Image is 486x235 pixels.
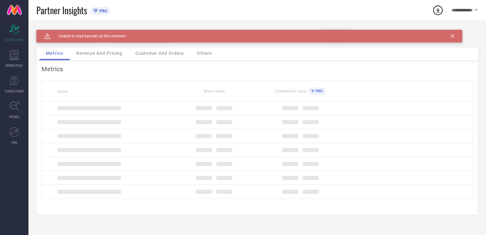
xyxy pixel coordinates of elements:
span: PRO [98,9,107,13]
span: TRENDS [9,114,20,119]
span: Customer And Orders [135,51,184,56]
span: Metrics [46,51,63,56]
div: Open download list [432,4,444,16]
span: Competitors Value [275,89,307,93]
span: Partner Insights [36,4,87,17]
span: SCORECARDS [5,37,24,42]
span: Brand Value [204,89,225,93]
span: FWD [11,140,17,145]
span: Unable to load banners at this moment [51,34,126,38]
span: Others [197,51,212,56]
span: PRO [314,89,323,93]
span: SUGGESTIONS [5,89,24,93]
span: Revenue And Pricing [76,51,122,56]
span: Name [58,89,68,94]
span: WORKSPACE [6,63,23,68]
div: Metrics [41,65,473,73]
div: Brand [36,30,100,34]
